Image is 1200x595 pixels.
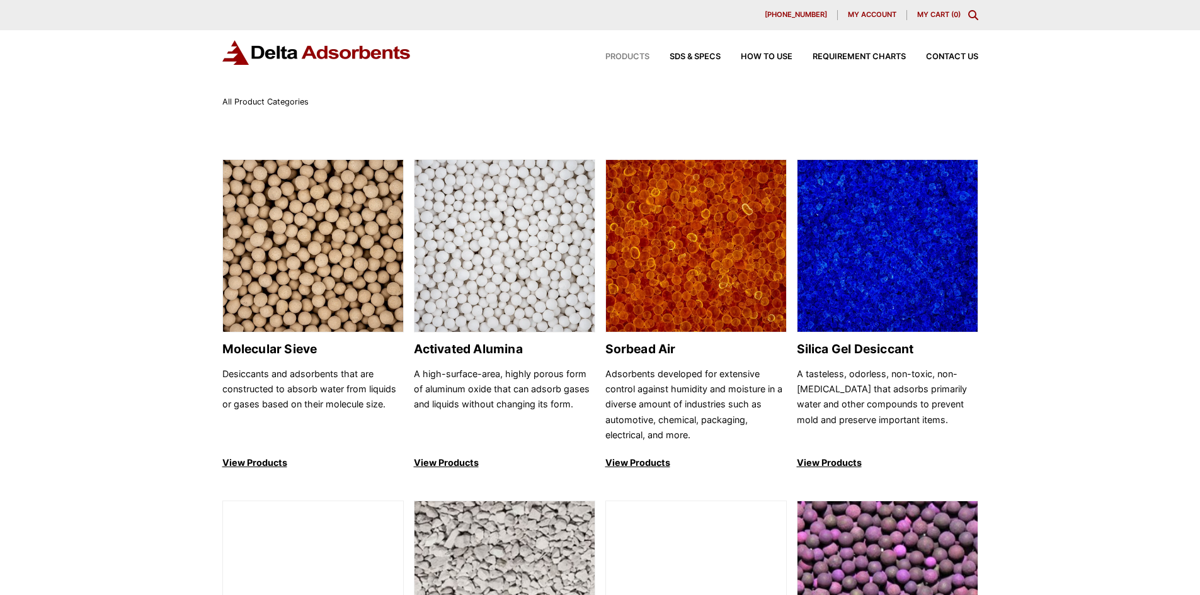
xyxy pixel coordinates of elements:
[414,159,595,471] a: Activated Alumina Activated Alumina A high-surface-area, highly porous form of aluminum oxide tha...
[917,10,961,19] a: My Cart (0)
[223,160,403,333] img: Molecular Sieve
[414,455,595,470] p: View Products
[954,10,958,19] span: 0
[414,366,595,443] p: A high-surface-area, highly porous form of aluminum oxide that can adsorb gases and liquids witho...
[605,159,787,471] a: Sorbead Air Sorbead Air Adsorbents developed for extensive control against humidity and moisture ...
[605,53,649,61] span: Products
[222,40,411,65] img: Delta Adsorbents
[797,366,978,443] p: A tasteless, odorless, non-toxic, non-[MEDICAL_DATA] that adsorbs primarily water and other compo...
[797,159,978,471] a: Silica Gel Desiccant Silica Gel Desiccant A tasteless, odorless, non-toxic, non-[MEDICAL_DATA] th...
[741,53,792,61] span: How to Use
[585,53,649,61] a: Products
[906,53,978,61] a: Contact Us
[670,53,721,61] span: SDS & SPECS
[797,160,978,333] img: Silica Gel Desiccant
[414,160,595,333] img: Activated Alumina
[813,53,906,61] span: Requirement Charts
[222,97,309,106] span: All Product Categories
[797,342,978,356] h2: Silica Gel Desiccant
[606,160,786,333] img: Sorbead Air
[222,159,404,471] a: Molecular Sieve Molecular Sieve Desiccants and adsorbents that are constructed to absorb water fr...
[765,11,827,18] span: [PHONE_NUMBER]
[848,11,896,18] span: My account
[649,53,721,61] a: SDS & SPECS
[222,366,404,443] p: Desiccants and adsorbents that are constructed to absorb water from liquids or gases based on the...
[926,53,978,61] span: Contact Us
[838,10,907,20] a: My account
[755,10,838,20] a: [PHONE_NUMBER]
[605,366,787,443] p: Adsorbents developed for extensive control against humidity and moisture in a diverse amount of i...
[222,342,404,356] h2: Molecular Sieve
[605,342,787,356] h2: Sorbead Air
[721,53,792,61] a: How to Use
[605,455,787,470] p: View Products
[792,53,906,61] a: Requirement Charts
[797,455,978,470] p: View Products
[222,455,404,470] p: View Products
[968,10,978,20] div: Toggle Modal Content
[414,342,595,356] h2: Activated Alumina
